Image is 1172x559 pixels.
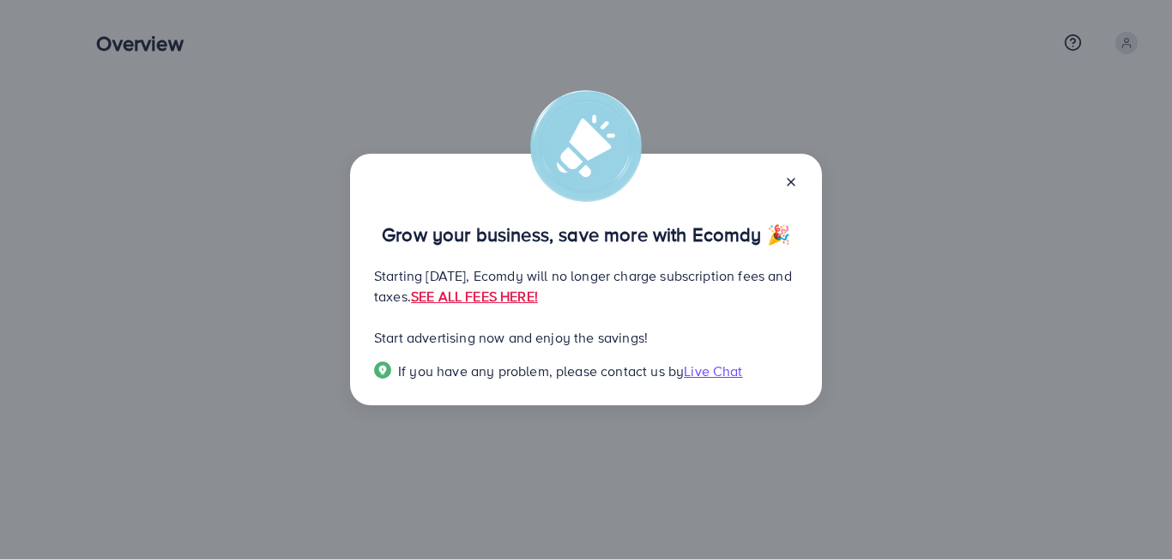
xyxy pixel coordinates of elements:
[374,327,798,348] p: Start advertising now and enjoy the savings!
[398,362,684,380] span: If you have any problem, please contact us by
[374,265,798,307] p: Starting [DATE], Ecomdy will no longer charge subscription fees and taxes.
[530,90,642,202] img: alert
[684,362,742,380] span: Live Chat
[374,224,798,245] p: Grow your business, save more with Ecomdy 🎉
[411,287,538,306] a: SEE ALL FEES HERE!
[374,362,391,379] img: Popup guide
